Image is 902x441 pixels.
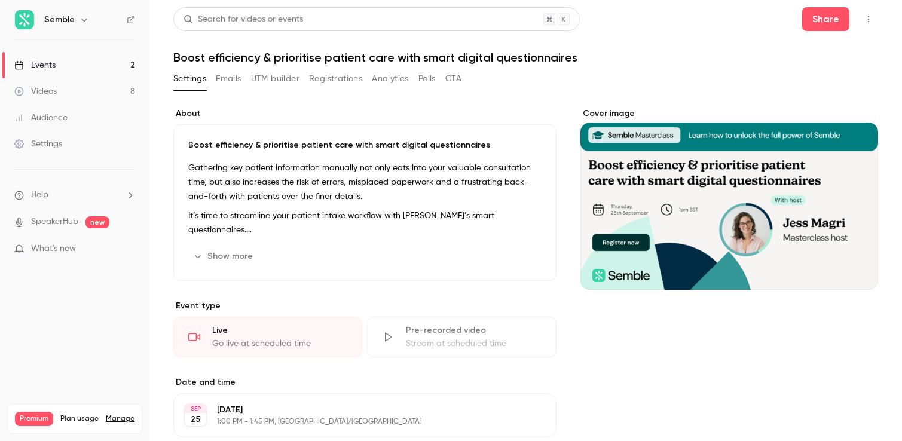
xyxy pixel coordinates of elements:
[173,69,206,88] button: Settings
[309,69,362,88] button: Registrations
[106,414,134,424] a: Manage
[216,69,241,88] button: Emails
[184,13,303,26] div: Search for videos or events
[188,209,542,237] p: It’s time to streamline your patient intake workflow with [PERSON_NAME]’s smart questionnaires.
[60,414,99,424] span: Plan usage
[31,243,76,255] span: What's new
[251,69,299,88] button: UTM builder
[173,50,878,65] h1: Boost efficiency & prioritise patient care with smart digital questionnaires
[406,324,541,336] div: Pre-recorded video
[14,189,135,201] li: help-dropdown-opener
[188,247,260,266] button: Show more
[406,338,541,350] div: Stream at scheduled time
[15,412,53,426] span: Premium
[173,317,362,357] div: LiveGo live at scheduled time
[188,161,542,204] p: Gathering key patient information manually not only eats into your valuable consultation time, bu...
[367,317,556,357] div: Pre-recorded videoStream at scheduled time
[580,108,878,290] section: Cover image
[14,112,68,124] div: Audience
[212,338,347,350] div: Go live at scheduled time
[14,138,62,150] div: Settings
[85,216,109,228] span: new
[217,404,493,416] p: [DATE]
[580,108,878,120] label: Cover image
[14,85,57,97] div: Videos
[802,7,849,31] button: Share
[212,324,347,336] div: Live
[31,216,78,228] a: SpeakerHub
[173,376,557,388] label: Date and time
[31,189,48,201] span: Help
[173,108,557,120] label: About
[372,69,409,88] button: Analytics
[121,244,135,255] iframe: Noticeable Trigger
[14,59,56,71] div: Events
[217,417,493,427] p: 1:00 PM - 1:45 PM, [GEOGRAPHIC_DATA]/[GEOGRAPHIC_DATA]
[185,405,206,413] div: SEP
[445,69,461,88] button: CTA
[418,69,436,88] button: Polls
[15,10,34,29] img: Semble
[44,14,75,26] h6: Semble
[188,139,542,151] p: Boost efficiency & prioritise patient care with smart digital questionnaires
[191,414,200,425] p: 25
[173,300,557,312] p: Event type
